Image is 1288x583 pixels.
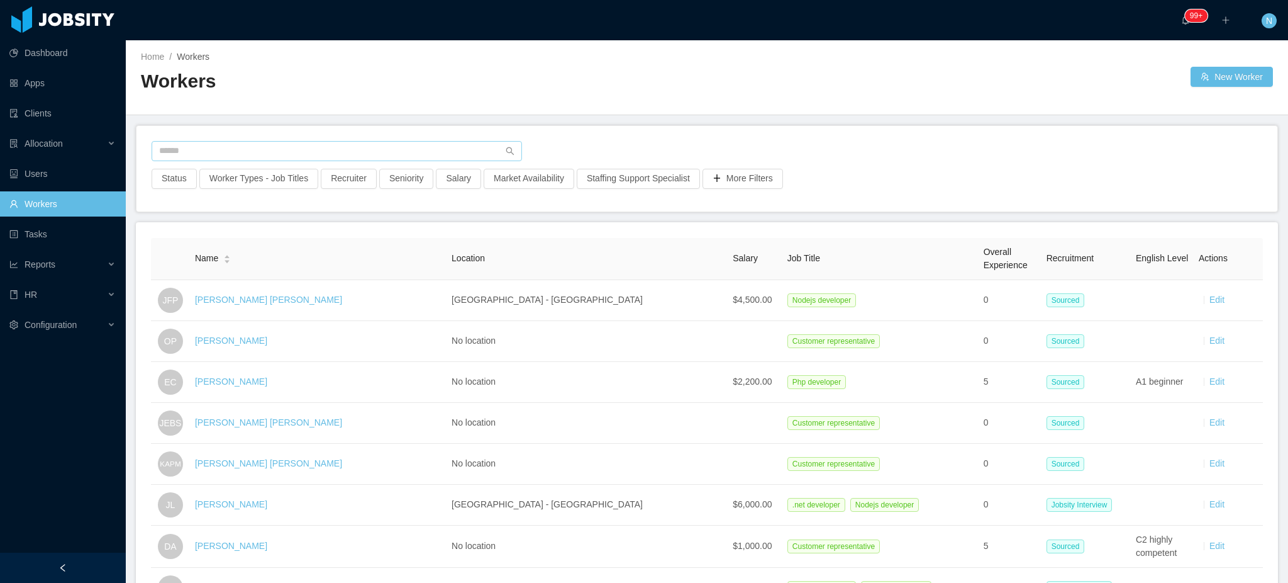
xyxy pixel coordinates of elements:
span: JL [166,492,175,518]
td: [GEOGRAPHIC_DATA] - [GEOGRAPHIC_DATA] [447,280,728,321]
a: Edit [1209,458,1224,468]
span: Workers [177,52,209,62]
a: Home [141,52,164,62]
td: 5 [979,526,1041,568]
i: icon: bell [1181,16,1190,25]
span: .net developer [787,498,845,512]
td: No location [447,444,728,485]
span: EC [164,370,176,395]
a: Jobsity Interview [1046,499,1118,509]
td: 0 [979,321,1041,362]
button: Worker Types - Job Titles [199,169,318,189]
a: Edit [1209,541,1224,551]
i: icon: plus [1221,16,1230,25]
span: Actions [1199,253,1228,263]
a: Sourced [1046,295,1090,305]
td: A1 beginner [1131,362,1194,403]
i: icon: line-chart [9,260,18,269]
div: Sort [223,253,231,262]
td: 0 [979,403,1041,444]
a: [PERSON_NAME] [PERSON_NAME] [195,458,342,468]
span: $2,200.00 [733,376,772,387]
span: English Level [1136,253,1188,263]
td: No location [447,403,728,444]
a: [PERSON_NAME] [PERSON_NAME] [195,417,342,427]
span: Sourced [1046,293,1085,307]
h2: Workers [141,69,707,94]
span: Job Title [787,253,820,263]
button: Market Availability [484,169,574,189]
i: icon: setting [9,320,18,329]
button: Seniority [379,169,433,189]
td: [GEOGRAPHIC_DATA] - [GEOGRAPHIC_DATA] [447,485,728,526]
span: JFP [163,288,179,313]
i: icon: solution [9,139,18,148]
span: Sourced [1046,416,1085,430]
span: Customer representative [787,334,880,348]
td: 0 [979,444,1041,485]
td: No location [447,321,728,362]
span: Reports [25,259,55,269]
a: icon: pie-chartDashboard [9,40,116,65]
span: $4,500.00 [733,295,772,305]
span: Sourced [1046,334,1085,348]
span: Customer representative [787,540,880,553]
a: icon: userWorkers [9,191,116,217]
a: icon: appstoreApps [9,71,116,96]
a: icon: profileTasks [9,222,116,247]
a: icon: auditClients [9,101,116,126]
span: JEBS [159,410,181,436]
span: Sourced [1046,375,1085,389]
span: Overall Experience [984,247,1028,270]
a: Sourced [1046,376,1090,387]
span: DA [164,534,176,559]
a: [PERSON_NAME] [195,376,267,387]
a: icon: robotUsers [9,161,116,186]
span: Nodejs developer [850,498,919,512]
span: Location [452,253,485,263]
span: Php developer [787,375,846,389]
button: Recruiter [321,169,377,189]
a: Sourced [1046,541,1090,551]
span: Salary [733,253,758,263]
td: C2 highly competent [1131,526,1194,568]
span: Name [195,252,218,265]
i: icon: caret-up [224,254,231,258]
span: OP [164,329,177,354]
span: KAPM [160,453,180,475]
button: icon: plusMore Filters [702,169,783,189]
a: Sourced [1046,417,1090,427]
a: Sourced [1046,458,1090,468]
a: Sourced [1046,336,1090,346]
a: Edit [1209,417,1224,427]
td: 0 [979,485,1041,526]
button: Status [152,169,197,189]
td: 5 [979,362,1041,403]
button: icon: usergroup-addNew Worker [1191,67,1273,87]
span: Allocation [25,139,63,149]
span: $6,000.00 [733,499,772,509]
span: Recruitment [1046,253,1094,263]
span: / [169,52,172,62]
i: icon: search [506,147,514,156]
i: icon: caret-down [224,258,231,262]
a: [PERSON_NAME] [195,541,267,551]
td: No location [447,362,728,403]
a: [PERSON_NAME] [195,499,267,509]
a: [PERSON_NAME] [195,336,267,346]
a: Edit [1209,295,1224,305]
span: N [1266,13,1272,28]
span: Configuration [25,320,77,330]
span: Customer representative [787,416,880,430]
a: Edit [1209,336,1224,346]
button: Staffing Support Specialist [577,169,700,189]
span: Sourced [1046,540,1085,553]
span: Nodejs developer [787,293,856,307]
sup: 1637 [1185,9,1207,22]
a: Edit [1209,499,1224,509]
i: icon: book [9,290,18,299]
td: No location [447,526,728,568]
span: Customer representative [787,457,880,471]
span: Sourced [1046,457,1085,471]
